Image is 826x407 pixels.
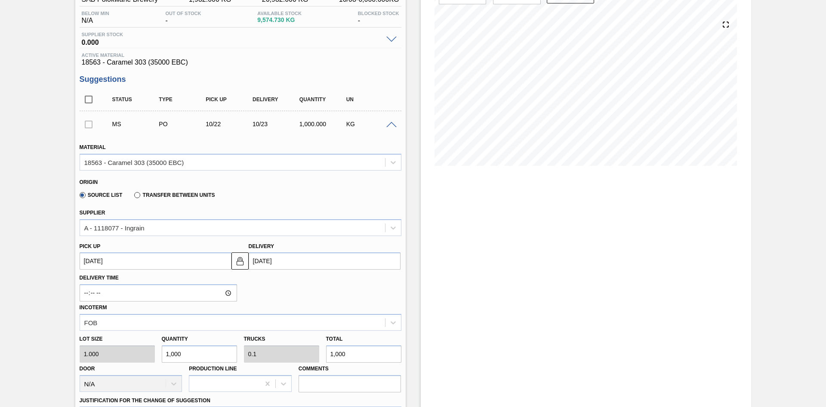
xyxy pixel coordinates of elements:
label: Comments [299,363,401,375]
label: Pick up [80,243,101,249]
span: Available Stock [257,11,302,16]
label: Delivery Time [80,272,237,284]
label: Production Line [189,366,237,372]
button: locked [231,252,249,270]
label: Quantity [162,336,188,342]
label: Supplier [80,210,105,216]
div: FOB [84,319,98,326]
label: Trucks [244,336,265,342]
div: - [163,11,203,25]
div: 10/23/2025 [250,121,302,127]
div: - [356,11,401,25]
label: Origin [80,179,98,185]
div: Status [110,96,162,103]
span: 18563 - Caramel 303 (35000 EBC) [82,59,399,66]
div: Pick up [203,96,256,103]
label: Source List [80,192,123,198]
span: Active Material [82,53,399,58]
input: mm/dd/yyyy [249,252,401,270]
h3: Suggestions [80,75,401,84]
span: Below Min [82,11,109,16]
label: Transfer between Units [134,192,215,198]
div: 10/22/2025 [203,121,256,127]
label: Justification for the Change of Suggestion [80,398,210,404]
label: Incoterm [80,304,107,311]
label: Door [80,366,95,372]
div: Manual Suggestion [110,121,162,127]
div: Purchase order [157,121,209,127]
label: Material [80,144,106,150]
div: A - 1118077 - Ingrain [84,224,145,231]
div: KG [344,121,396,127]
label: Delivery [249,243,274,249]
div: UN [344,96,396,103]
div: 1,000.000 [297,121,349,127]
input: mm/dd/yyyy [80,252,231,270]
span: Blocked Stock [358,11,399,16]
div: Delivery [250,96,302,103]
span: 9,574.730 KG [257,17,302,23]
div: Type [157,96,209,103]
div: N/A [80,11,111,25]
div: Quantity [297,96,349,103]
label: Total [326,336,343,342]
span: 0.000 [82,37,382,46]
img: locked [235,256,245,266]
span: Out Of Stock [166,11,201,16]
span: Supplier Stock [82,32,382,37]
div: 18563 - Caramel 303 (35000 EBC) [84,158,184,166]
label: Lot size [80,333,155,345]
